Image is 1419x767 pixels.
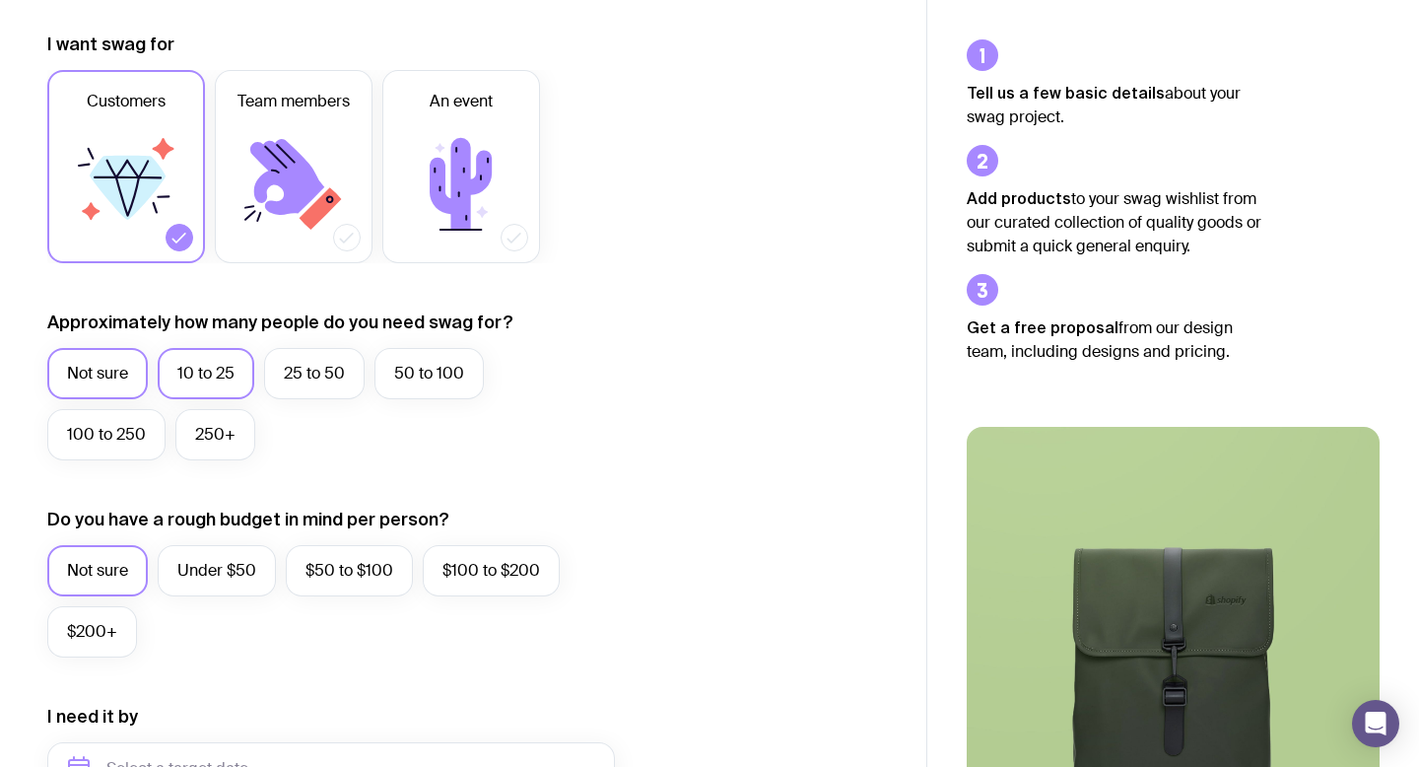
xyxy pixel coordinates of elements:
span: An event [430,90,493,113]
label: 25 to 50 [264,348,365,399]
strong: Get a free proposal [967,318,1118,336]
span: Customers [87,90,166,113]
label: 10 to 25 [158,348,254,399]
label: 100 to 250 [47,409,166,460]
label: $50 to $100 [286,545,413,596]
label: 50 to 100 [374,348,484,399]
label: Not sure [47,348,148,399]
p: about your swag project. [967,81,1262,129]
div: Open Intercom Messenger [1352,700,1399,747]
span: Team members [237,90,350,113]
label: I want swag for [47,33,174,56]
p: to your swag wishlist from our curated collection of quality goods or submit a quick general enqu... [967,186,1262,258]
label: Under $50 [158,545,276,596]
label: Do you have a rough budget in mind per person? [47,508,449,531]
label: $200+ [47,606,137,658]
label: Not sure [47,545,148,596]
strong: Tell us a few basic details [967,84,1165,102]
strong: Add products [967,189,1071,207]
p: from our design team, including designs and pricing. [967,315,1262,364]
label: Approximately how many people do you need swag for? [47,311,513,334]
label: 250+ [175,409,255,460]
label: I need it by [47,705,138,729]
label: $100 to $200 [423,545,560,596]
